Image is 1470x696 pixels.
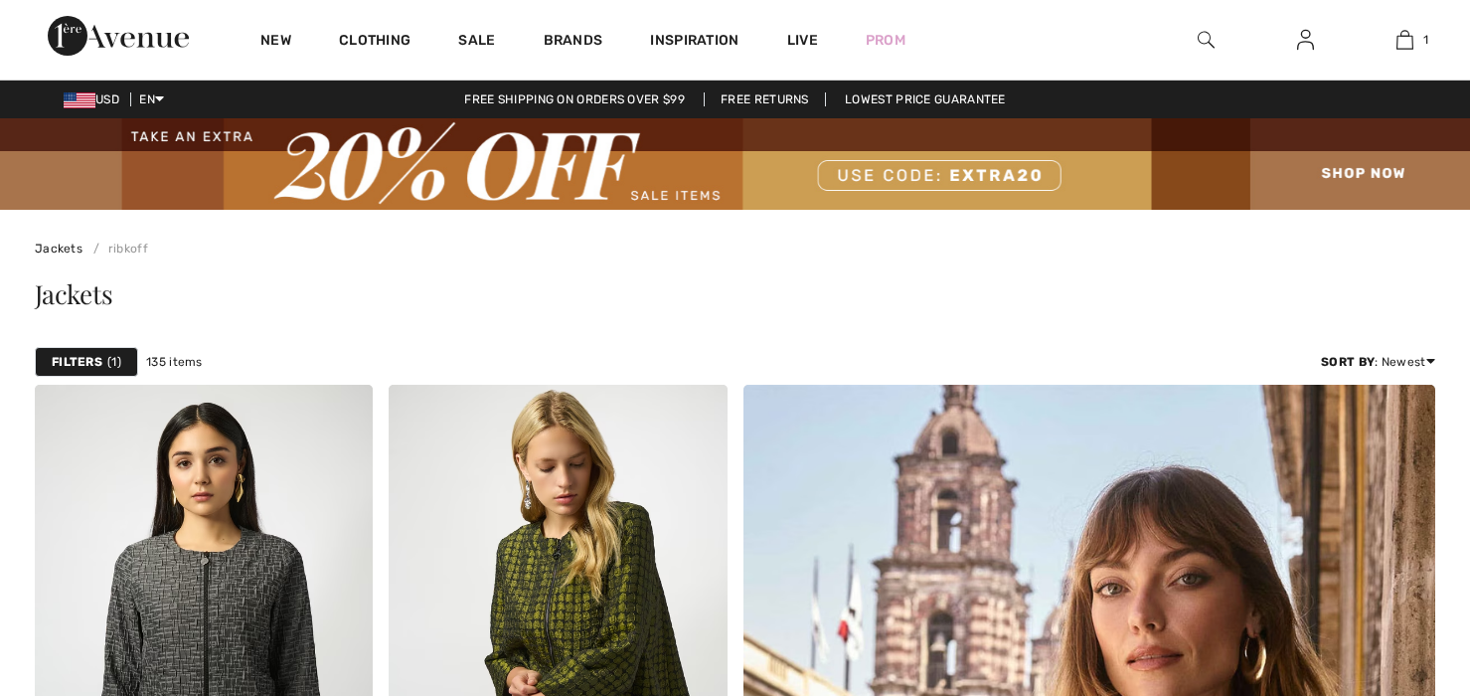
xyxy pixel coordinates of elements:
[787,30,818,51] a: Live
[107,353,121,371] span: 1
[1423,31,1428,49] span: 1
[1356,28,1453,52] a: 1
[260,32,291,53] a: New
[1297,28,1314,52] img: My Info
[1321,353,1435,371] div: : Newest
[64,92,127,106] span: USD
[704,92,826,106] a: Free Returns
[35,242,82,256] a: Jackets
[650,32,738,53] span: Inspiration
[1396,28,1413,52] img: My Bag
[85,242,147,256] a: ribkoff
[1344,547,1450,597] iframe: Opens a widget where you can chat to one of our agents
[64,92,95,108] img: US Dollar
[544,32,603,53] a: Brands
[139,92,164,106] span: EN
[52,353,102,371] strong: Filters
[1281,28,1330,53] a: Sign In
[1321,355,1375,369] strong: Sort By
[35,276,112,311] span: Jackets
[458,32,495,53] a: Sale
[146,353,203,371] span: 135 items
[866,30,905,51] a: Prom
[829,92,1022,106] a: Lowest Price Guarantee
[48,16,189,56] img: 1ère Avenue
[448,92,701,106] a: Free shipping on orders over $99
[339,32,410,53] a: Clothing
[1198,28,1215,52] img: search the website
